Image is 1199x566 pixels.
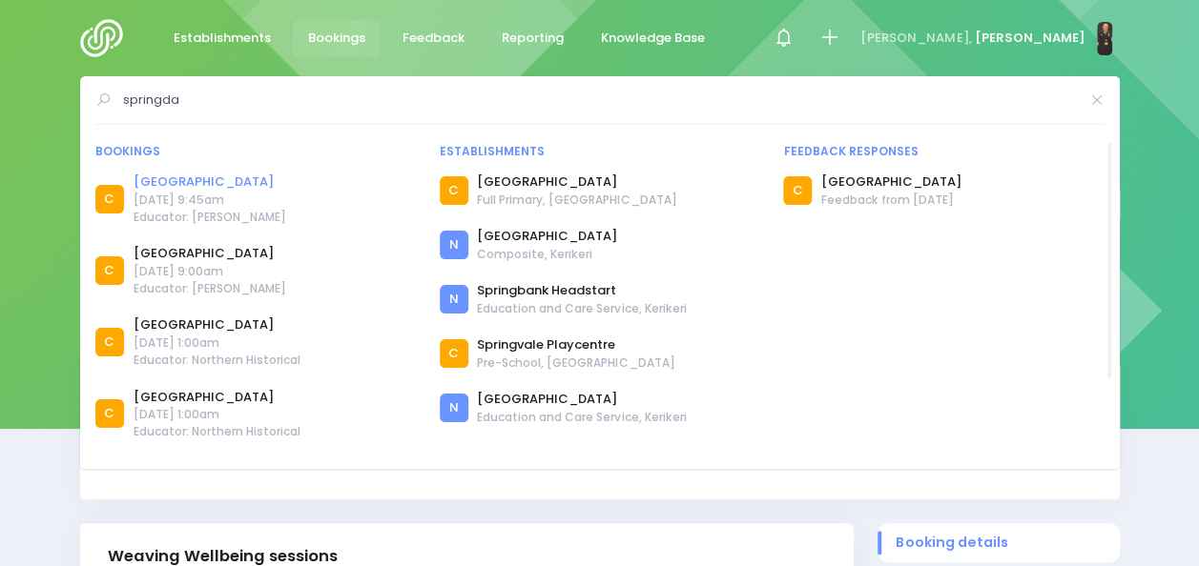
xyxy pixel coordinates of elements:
div: C [440,339,468,368]
a: Feedback [387,20,481,57]
div: Establishments [440,143,760,160]
a: [GEOGRAPHIC_DATA] [134,172,286,192]
input: Search for anything (like establishments, bookings, or feedback) [123,86,1078,114]
span: Education and Care Service, Kerikeri [477,409,686,426]
div: N [440,285,468,313]
div: C [440,176,468,205]
span: [DATE] 9:00am [134,263,286,280]
a: [GEOGRAPHIC_DATA] [134,388,300,407]
div: N [440,231,468,259]
span: Educator: [PERSON_NAME] [134,280,286,297]
span: Feedback from [DATE] [821,192,961,209]
a: Knowledge Base [586,20,721,57]
span: [PERSON_NAME] [974,29,1085,48]
a: Bookings [293,20,382,57]
div: C [95,256,124,285]
span: Reporting [502,29,564,48]
span: Educator: Northern Historical [134,352,300,369]
div: C [95,185,124,213]
span: [DATE] 9:45am [134,192,286,209]
div: Bookings [95,143,416,160]
a: Booking details [878,523,1120,562]
div: C [95,328,124,356]
a: Springvale Playcentre [477,335,674,354]
a: Springbank Headstart [477,281,686,300]
span: Pre-School, [GEOGRAPHIC_DATA] [477,354,674,372]
span: Education and Care Service, Kerikeri [477,300,686,317]
span: Knowledge Base [601,29,705,48]
span: Establishments [174,29,271,48]
span: [DATE] 1:00am [134,406,300,423]
a: [GEOGRAPHIC_DATA] [821,172,961,192]
span: Feedback [403,29,465,48]
span: Booking details [896,533,1101,553]
div: C [95,399,124,428]
div: Feedback responses [783,143,1104,160]
a: [GEOGRAPHIC_DATA] [477,227,617,246]
span: Bookings [308,29,365,48]
span: Full Primary, [GEOGRAPHIC_DATA] [477,192,676,209]
span: [PERSON_NAME], [860,29,971,48]
a: [GEOGRAPHIC_DATA] [134,244,286,263]
a: [GEOGRAPHIC_DATA] [477,390,686,409]
span: Educator: [PERSON_NAME] [134,209,286,226]
img: Logo [80,19,134,57]
span: Composite, Kerikeri [477,246,617,263]
span: Educator: Northern Historical [134,423,300,440]
div: C [783,176,812,205]
h3: Weaving Wellbeing sessions [108,547,338,566]
a: [GEOGRAPHIC_DATA] [477,172,676,192]
div: N [440,394,468,422]
span: [DATE] 1:00am [134,334,300,352]
a: [GEOGRAPHIC_DATA] [134,315,300,334]
img: N [1097,22,1112,55]
a: Reporting [486,20,580,57]
a: Establishments [158,20,287,57]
